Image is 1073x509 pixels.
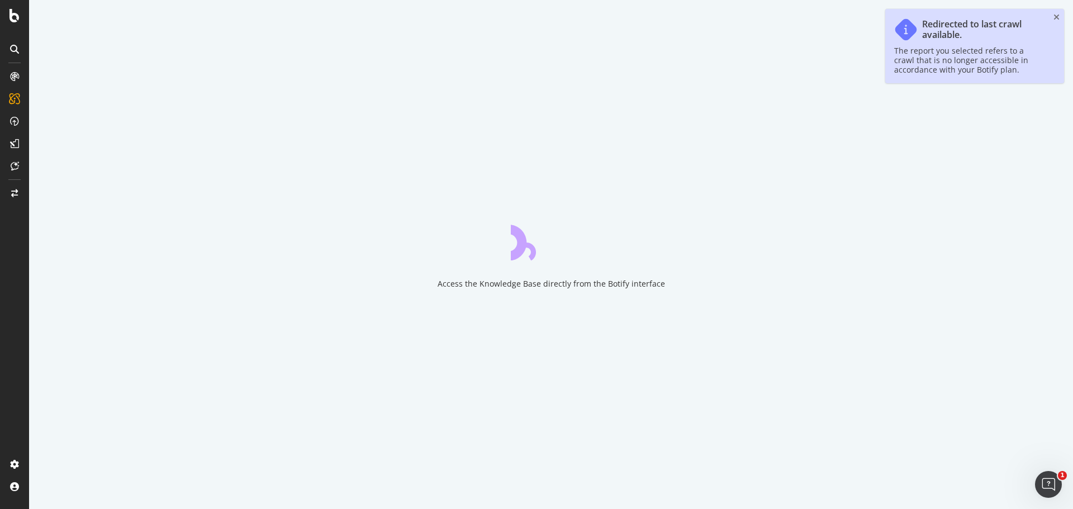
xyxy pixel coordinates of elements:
[1053,13,1060,21] div: close toast
[922,19,1044,40] div: Redirected to last crawl available.
[511,220,591,260] div: animation
[1058,471,1067,480] span: 1
[438,278,665,289] div: Access the Knowledge Base directly from the Botify interface
[1035,471,1062,498] iframe: Intercom live chat
[894,46,1044,74] div: The report you selected refers to a crawl that is no longer accessible in accordance with your Bo...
